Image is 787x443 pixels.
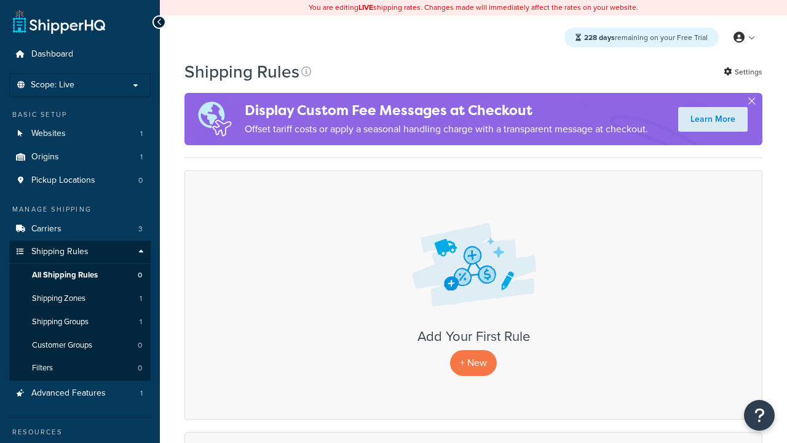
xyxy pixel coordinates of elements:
span: Websites [31,129,66,139]
span: 0 [138,270,142,281]
li: Pickup Locations [9,169,151,192]
li: All Shipping Rules [9,264,151,287]
span: Dashboard [31,49,73,60]
a: All Shipping Rules 0 [9,264,151,287]
a: Advanced Features 1 [9,382,151,405]
a: Customer Groups 0 [9,334,151,357]
li: Shipping Zones [9,287,151,310]
b: LIVE [358,2,373,13]
a: Filters 0 [9,357,151,380]
span: Shipping Rules [31,247,89,257]
span: 1 [140,129,143,139]
h4: Display Custom Fee Messages at Checkout [245,100,648,121]
div: remaining on your Free Trial [564,28,719,47]
span: 1 [140,152,143,162]
span: Customer Groups [32,340,92,351]
span: Pickup Locations [31,175,95,186]
img: duties-banner-06bc72dcb5fe05cb3f9472aba00be2ae8eb53ab6f0d8bb03d382ba314ac3c341.png [184,93,245,145]
span: All Shipping Rules [32,270,98,281]
a: Dashboard [9,43,151,66]
span: 1 [140,293,142,304]
a: Shipping Rules [9,241,151,263]
span: Origins [31,152,59,162]
li: Customer Groups [9,334,151,357]
span: Carriers [31,224,61,234]
a: ShipperHQ Home [13,9,105,34]
li: Advanced Features [9,382,151,405]
span: 0 [138,175,143,186]
h1: Shipping Rules [184,60,299,84]
li: Filters [9,357,151,380]
span: 3 [138,224,143,234]
span: 1 [140,388,143,399]
span: Advanced Features [31,388,106,399]
a: Shipping Groups 1 [9,311,151,333]
a: Carriers 3 [9,218,151,241]
li: Shipping Rules [9,241,151,381]
div: Resources [9,427,151,437]
a: Learn More [678,107,748,132]
a: Websites 1 [9,122,151,145]
h3: Add Your First Rule [197,329,749,344]
span: 0 [138,340,142,351]
span: 0 [138,363,142,373]
li: Websites [9,122,151,145]
div: Manage Shipping [9,204,151,215]
span: Scope: Live [31,80,74,90]
span: Shipping Zones [32,293,85,304]
span: Shipping Groups [32,317,89,327]
a: Settings [724,63,762,81]
strong: 228 days [584,32,615,43]
button: Open Resource Center [744,400,775,431]
a: Shipping Zones 1 [9,287,151,310]
p: + New [450,350,497,375]
li: Origins [9,146,151,169]
span: Filters [32,363,53,373]
a: Pickup Locations 0 [9,169,151,192]
li: Shipping Groups [9,311,151,333]
li: Carriers [9,218,151,241]
p: Offset tariff costs or apply a seasonal handling charge with a transparent message at checkout. [245,121,648,138]
div: Basic Setup [9,110,151,120]
a: Origins 1 [9,146,151,169]
span: 1 [140,317,142,327]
